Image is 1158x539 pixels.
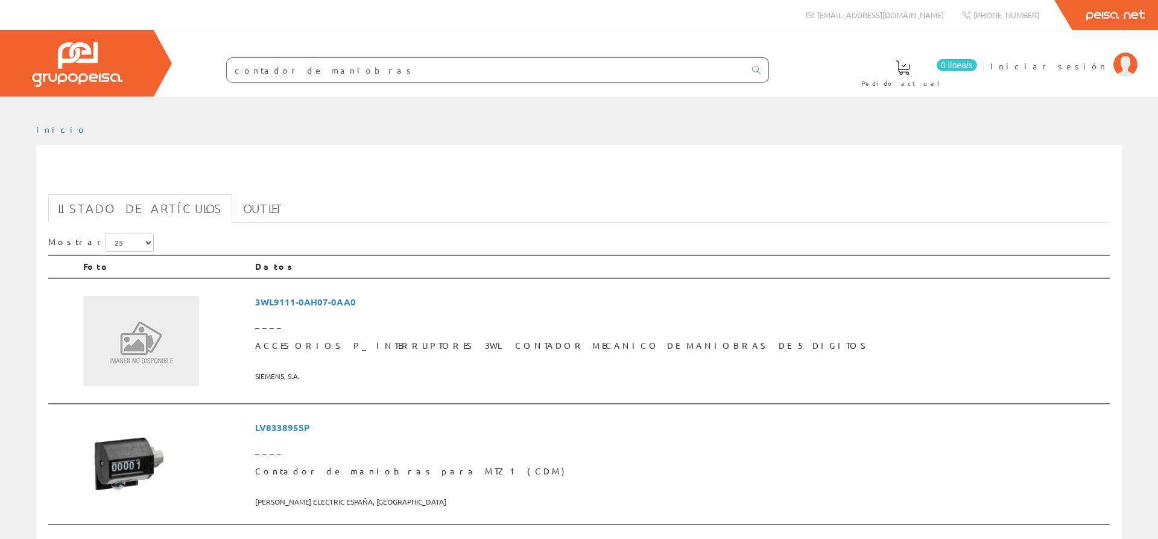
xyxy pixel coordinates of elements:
span: SIEMENS, S.A. [255,366,1105,386]
span: LV833895SP [255,416,1105,439]
span: ____ [255,313,1105,335]
img: Foto artículo Contador de maniobras para MTZ1 (CDM) (150x150) [83,416,174,507]
select: Mostrar [106,234,154,252]
span: 3WL9111-0AH07-0AA0 [255,291,1105,313]
th: Datos [250,255,1110,278]
a: Outlet [233,194,293,223]
span: Iniciar sesión [990,60,1107,72]
span: ACCESORIOS P_ INTERRUPTORES 3WL CONTADOR MECANICO DE MANIOBRAS DE 5 DIGITOS [255,335,1105,357]
h1: contador de maniobras [48,164,1110,188]
img: Grupo Peisa [32,42,122,87]
a: Inicio [36,124,87,135]
span: [PERSON_NAME] ELECTRIC ESPAÑA, [GEOGRAPHIC_DATA] [255,492,1105,512]
label: Mostrar [48,234,154,252]
span: 0 línea/s [937,59,977,71]
span: Pedido actual [862,77,944,89]
span: [EMAIL_ADDRESS][DOMAIN_NAME] [817,10,944,20]
th: Foto [78,255,250,278]
input: Buscar ... [227,58,745,82]
a: Iniciar sesión [990,50,1137,62]
span: ____ [255,439,1105,461]
img: Sin Imagen Disponible [83,296,199,386]
span: Contador de maniobras para MTZ1 (CDM) [255,461,1105,482]
a: Listado de artículos [48,194,232,223]
span: [PHONE_NUMBER] [973,10,1039,20]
